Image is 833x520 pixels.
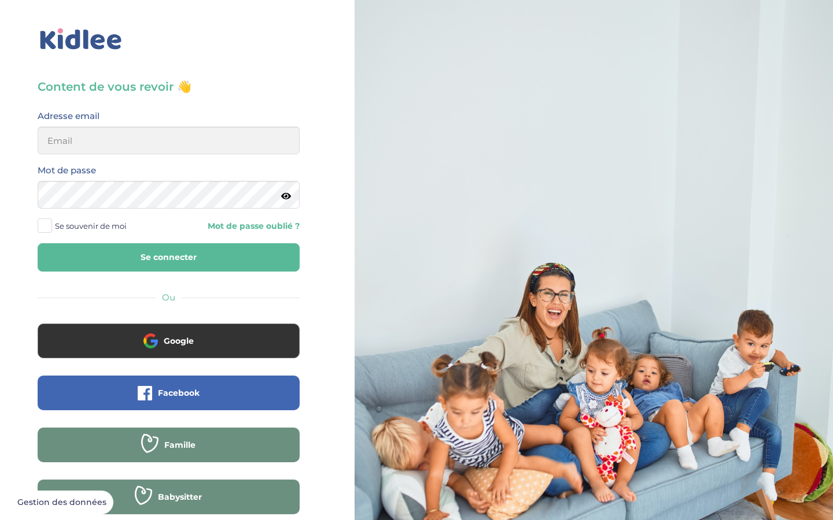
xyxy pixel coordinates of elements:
[38,163,96,178] label: Mot de passe
[38,109,99,124] label: Adresse email
[158,491,202,503] span: Babysitter
[162,292,175,303] span: Ou
[55,218,127,233] span: Se souvenir de moi
[38,26,124,53] img: logo_kidlee_bleu
[38,428,300,462] button: Famille
[138,386,152,400] img: facebook.png
[38,343,300,354] a: Google
[143,333,158,348] img: google.png
[164,335,194,347] span: Google
[38,376,300,410] button: Facebook
[38,447,300,458] a: Famille
[17,497,106,508] span: Gestion des données
[38,127,300,154] input: Email
[38,480,300,514] button: Babysitter
[177,221,299,232] a: Mot de passe oublié ?
[164,439,196,451] span: Famille
[38,79,300,95] h3: Content de vous revoir 👋
[38,243,300,272] button: Se connecter
[38,499,300,510] a: Babysitter
[158,387,200,399] span: Facebook
[10,491,113,515] button: Gestion des données
[38,395,300,406] a: Facebook
[38,324,300,358] button: Google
